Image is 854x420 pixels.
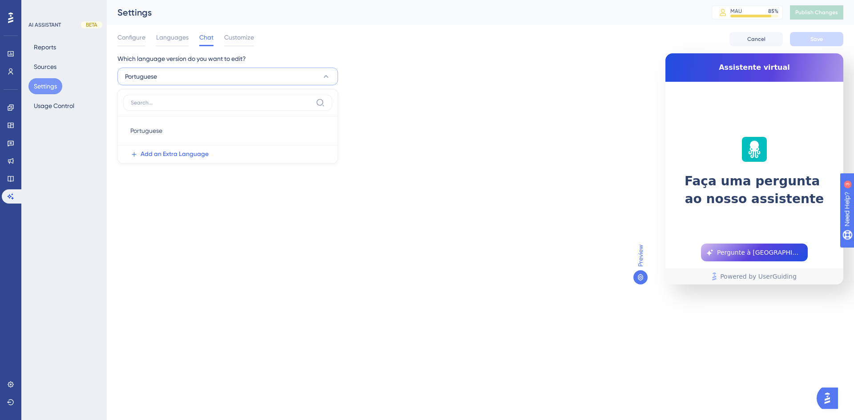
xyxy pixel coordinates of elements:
button: Portuguese [123,122,332,140]
input: Search... [131,99,312,106]
span: Customize [224,32,254,43]
a: Powered by UserGuiding [665,268,843,284]
span: Publish Changes [795,9,838,16]
span: Portuguese [130,125,162,136]
span: Cancel [747,36,765,43]
button: Save [790,32,843,46]
span: Need Help? [21,2,56,13]
div: 3 [62,4,64,12]
span: Faça uma pergunta ao nosso assistente [683,172,826,208]
button: Sources [28,59,62,75]
span: Languages [156,32,189,43]
div: MAU [730,8,742,15]
button: Portuguese [117,68,338,85]
span: Portuguese [125,71,157,82]
span: Save [810,36,823,43]
iframe: UserGuiding AI Assistant Launcher [817,385,843,412]
div: Settings [117,6,689,19]
span: Preview [635,244,646,267]
div: 85 % [768,8,778,15]
div: AI ASSISTANT [28,21,61,28]
span: Chat [199,32,213,43]
button: Reports [28,39,61,55]
div: BETA [81,21,102,28]
span: Powered by UserGuiding [720,271,797,282]
button: Add an Extra Language [123,145,338,163]
button: Cancel [729,32,783,46]
span: Configure [117,32,145,43]
button: Settings [28,78,62,94]
button: Pergunte à IA Button [701,244,808,261]
span: Which language version do you want to edit? [117,53,246,64]
button: Usage Control [28,98,80,114]
img: launcher-image-alternative-text [745,140,764,159]
button: Publish Changes [790,5,843,20]
span: Assistente virtual [687,62,822,73]
span: Pergunte à [GEOGRAPHIC_DATA] [717,247,802,258]
span: Add an Extra Language [141,149,209,160]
